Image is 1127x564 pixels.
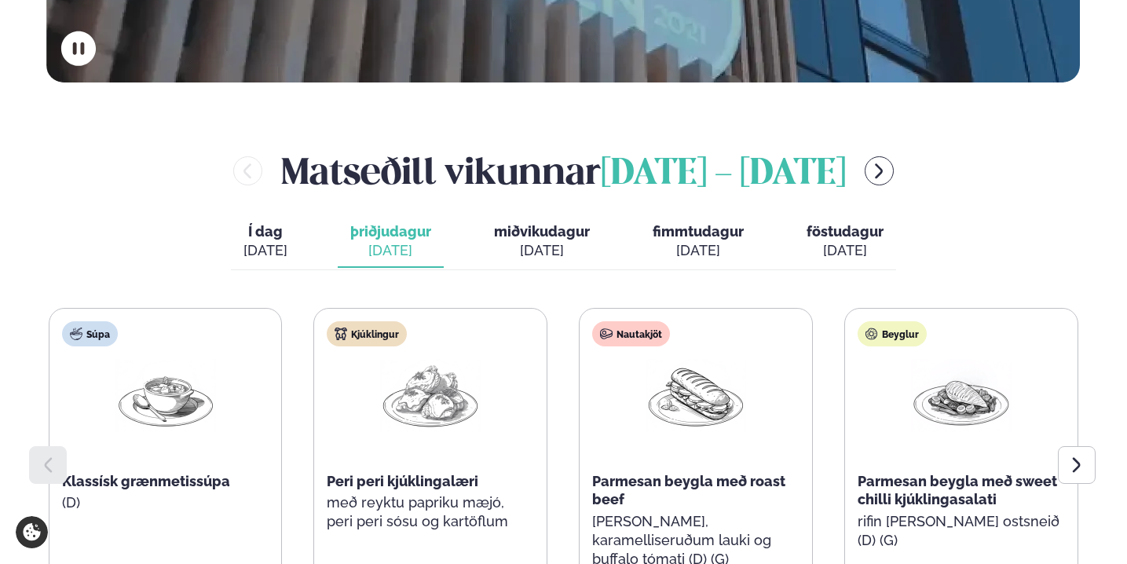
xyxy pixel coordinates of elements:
[592,321,670,346] div: Nautakjöt
[807,241,884,260] div: [DATE]
[335,328,347,340] img: chicken.svg
[858,321,927,346] div: Beyglur
[115,359,216,432] img: Soup.png
[858,473,1057,508] span: Parmesan beygla með sweet chilli kjúklingasalati
[601,157,846,192] span: [DATE] - [DATE]
[794,216,896,268] button: föstudagur [DATE]
[281,145,846,196] h2: Matseðill vikunnar
[16,516,48,548] a: Cookie settings
[494,241,590,260] div: [DATE]
[231,216,300,268] button: Í dag [DATE]
[653,223,744,240] span: fimmtudagur
[646,359,746,432] img: Panini.png
[865,156,894,185] button: menu-btn-right
[865,328,878,340] img: bagle-new-16px.svg
[807,223,884,240] span: föstudagur
[380,359,481,432] img: Chicken-thighs.png
[62,321,118,346] div: Súpa
[640,216,756,268] button: fimmtudagur [DATE]
[62,493,269,512] p: (D)
[327,473,478,489] span: Peri peri kjúklingalæri
[327,321,407,346] div: Kjúklingur
[243,241,287,260] div: [DATE]
[494,223,590,240] span: miðvikudagur
[233,156,262,185] button: menu-btn-left
[62,473,230,489] span: Klassísk grænmetissúpa
[481,216,602,268] button: miðvikudagur [DATE]
[338,216,444,268] button: þriðjudagur [DATE]
[858,512,1065,550] p: rifin [PERSON_NAME] ostsneið (D) (G)
[350,241,431,260] div: [DATE]
[243,222,287,241] span: Í dag
[600,328,613,340] img: beef.svg
[911,359,1012,432] img: Chicken-breast.png
[327,493,534,531] p: með reyktu papriku mæjó, peri peri sósu og kartöflum
[592,473,785,508] span: Parmesan beygla með roast beef
[653,241,744,260] div: [DATE]
[70,328,82,340] img: soup.svg
[350,223,431,240] span: þriðjudagur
